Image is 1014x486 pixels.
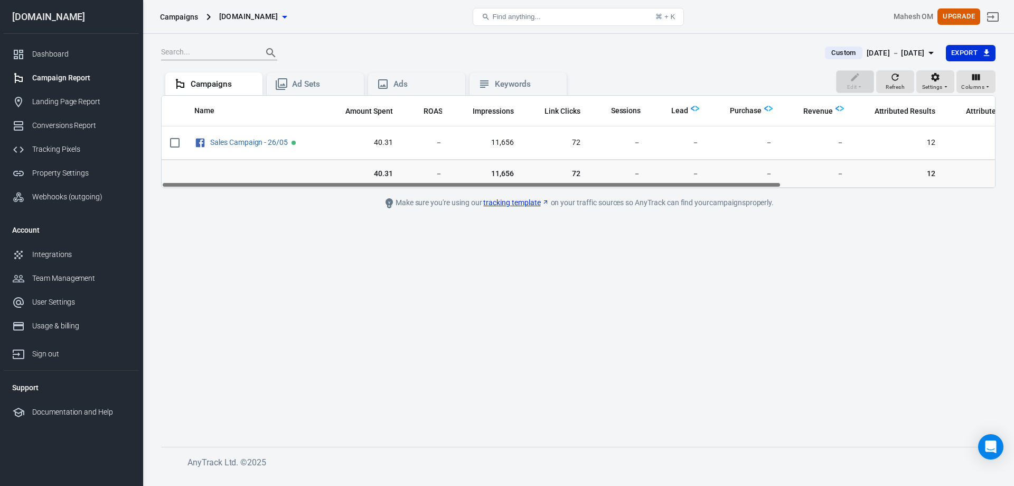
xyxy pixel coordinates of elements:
[978,434,1003,460] div: Open Intercom Messenger
[658,168,699,179] span: －
[946,45,996,61] button: Export
[459,105,514,117] span: The number of times your ads were on screen.
[835,104,844,113] img: Logo
[473,106,514,117] span: Impressions
[875,105,935,117] span: The total conversions attributed according to your ad network (Facebook, Google, etc.)
[886,82,905,92] span: Refresh
[161,46,254,60] input: Search...
[32,96,130,107] div: Landing Page Report
[32,72,130,84] div: Campaign Report
[4,137,139,161] a: Tracking Pixels
[424,106,443,117] span: ROAS
[32,168,130,179] div: Property Settings
[827,48,860,58] span: Custom
[4,338,139,366] a: Sign out
[4,217,139,243] li: Account
[410,168,443,179] span: －
[492,13,540,21] span: Find anything...
[410,137,443,148] span: －
[531,105,580,117] span: The number of clicks on links within the ad that led to advertiser-specified destinations
[32,191,130,203] div: Webhooks (outgoing)
[345,106,393,117] span: Amount Spent
[459,168,514,179] span: 11,656
[980,4,1006,30] a: Sign out
[730,106,762,116] span: Purchase
[597,168,641,179] span: －
[191,79,254,90] div: Campaigns
[473,8,684,26] button: Find anything...⌘ + K
[4,267,139,290] a: Team Management
[162,96,995,188] div: scrollable content
[32,320,130,332] div: Usage & billing
[332,168,393,179] span: 40.31
[160,12,198,22] div: Campaigns
[194,136,206,149] svg: Facebook Ads
[816,44,945,62] button: Custom[DATE] － [DATE]
[4,42,139,66] a: Dashboard
[922,82,943,92] span: Settings
[658,106,688,116] span: Lead
[876,70,914,94] button: Refresh
[32,407,130,418] div: Documentation and Help
[597,137,641,148] span: －
[345,105,393,117] span: The estimated total amount of money you've spent on your campaign, ad set or ad during its schedule.
[4,243,139,267] a: Integrations
[32,349,130,360] div: Sign out
[716,168,773,179] span: －
[219,10,278,23] span: gaskincare.ie
[410,105,443,117] span: The total return on ad spend
[32,297,130,308] div: User Settings
[961,82,984,92] span: Columns
[531,137,580,148] span: 72
[32,273,130,284] div: Team Management
[341,197,816,209] div: Make sure you're using our on your traffic sources so AnyTrack can find your campaigns properly.
[32,249,130,260] div: Integrations
[483,197,549,208] a: tracking template
[32,49,130,60] div: Dashboard
[4,375,139,400] li: Support
[4,114,139,137] a: Conversions Report
[332,137,393,148] span: 40.31
[210,139,289,146] span: Sales Campaign - 26/05
[4,161,139,185] a: Property Settings
[894,11,934,22] div: Account id: IqnbTAIw
[424,105,443,117] span: The total return on ad spend
[258,40,284,66] button: Search
[875,106,935,117] span: Attributed Results
[459,137,514,148] span: 11,656
[861,168,935,179] span: 12
[4,66,139,90] a: Campaign Report
[495,79,558,90] div: Keywords
[194,106,214,116] span: Name
[790,168,844,179] span: －
[803,106,833,117] span: Revenue
[215,7,291,26] button: [DOMAIN_NAME]
[790,105,833,117] span: Total revenue calculated by AnyTrack.
[4,90,139,114] a: Landing Page Report
[658,137,699,148] span: －
[764,104,773,113] img: Logo
[332,105,393,117] span: The estimated total amount of money you've spent on your campaign, ad set or ad during its schedule.
[292,79,355,90] div: Ad Sets
[393,79,457,90] div: Ads
[187,456,980,469] h6: AnyTrack Ltd. © 2025
[671,106,688,116] span: Lead
[916,70,954,94] button: Settings
[194,106,228,116] span: Name
[790,137,844,148] span: －
[716,137,773,148] span: －
[691,104,699,113] img: Logo
[956,70,996,94] button: Columns
[611,106,641,116] span: Sessions
[4,290,139,314] a: User Settings
[544,106,580,117] span: Link Clicks
[861,137,935,148] span: 12
[292,141,296,145] span: Active
[867,47,925,60] div: [DATE] － [DATE]
[32,120,130,131] div: Conversions Report
[32,144,130,155] div: Tracking Pixels
[544,105,580,117] span: The number of clicks on links within the ad that led to advertiser-specified destinations
[4,314,139,338] a: Usage & billing
[655,13,675,21] div: ⌘ + K
[597,106,641,116] span: Sessions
